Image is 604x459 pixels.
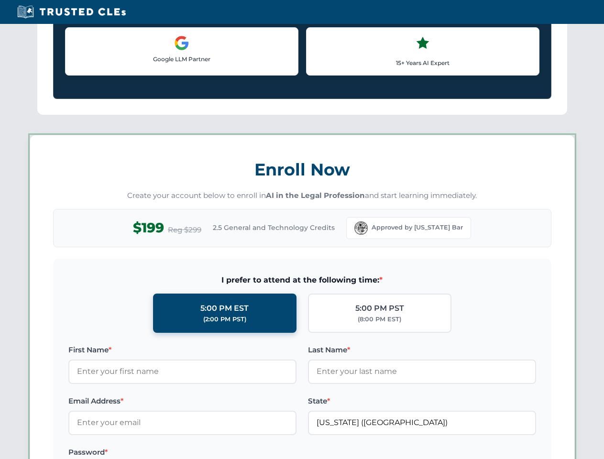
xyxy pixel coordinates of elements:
span: 2.5 General and Technology Credits [213,222,335,233]
span: Approved by [US_STATE] Bar [372,223,463,232]
p: 15+ Years AI Expert [314,58,531,67]
input: Enter your email [68,411,297,435]
span: $199 [133,217,164,239]
p: Create your account below to enroll in and start learning immediately. [53,190,551,201]
strong: AI in the Legal Profession [266,191,365,200]
span: I prefer to attend at the following time: [68,274,536,286]
span: Reg $299 [168,224,201,236]
p: Google LLM Partner [73,55,290,64]
img: Trusted CLEs [14,5,129,19]
label: Email Address [68,395,297,407]
div: 5:00 PM PST [355,302,404,315]
div: (8:00 PM EST) [358,315,401,324]
img: Google [174,35,189,51]
label: Last Name [308,344,536,356]
label: Password [68,447,297,458]
div: (2:00 PM PST) [203,315,246,324]
img: Florida Bar [354,221,368,235]
h3: Enroll Now [53,154,551,185]
label: First Name [68,344,297,356]
input: Enter your first name [68,360,297,383]
input: Florida (FL) [308,411,536,435]
label: State [308,395,536,407]
div: 5:00 PM EST [200,302,249,315]
input: Enter your last name [308,360,536,383]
